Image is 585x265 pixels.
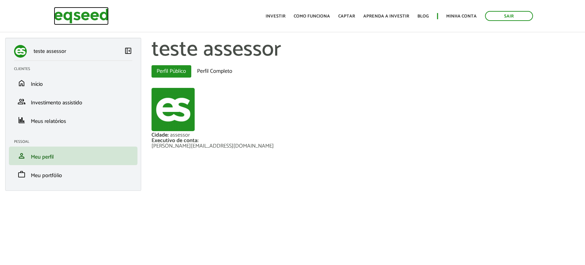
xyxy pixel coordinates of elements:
span: group [17,97,26,106]
span: : [168,130,169,140]
div: Cidade [151,132,170,138]
a: personMeu perfil [14,152,132,160]
a: Aprenda a investir [363,14,409,19]
a: financeMeus relatórios [14,116,132,124]
a: workMeu portfólio [14,170,132,178]
h2: Pessoal [14,140,137,144]
img: EqSeed [54,7,109,25]
a: Investir [266,14,285,19]
span: Meu perfil [31,152,54,162]
li: Investimento assistido [9,92,137,111]
img: Foto de teste assessor [151,88,195,131]
h2: Clientes [14,67,137,71]
div: [PERSON_NAME][EMAIL_ADDRESS][DOMAIN_NAME] [151,143,580,149]
li: Meu portfólio [9,165,137,184]
a: Blog [417,14,429,19]
span: Investimento assistido [31,98,82,107]
div: assessor [170,132,190,138]
span: finance [17,116,26,124]
span: left_panel_close [124,47,132,55]
span: home [17,79,26,87]
a: Minha conta [446,14,477,19]
li: Início [9,74,137,92]
div: Executivo de conta [151,138,580,143]
p: teste assessor [34,48,66,55]
span: Meus relatórios [31,117,66,126]
a: Captar [338,14,355,19]
span: Início [31,80,43,89]
a: homeInício [14,79,132,87]
h1: teste assessor [151,38,580,62]
span: person [17,152,26,160]
a: groupInvestimento assistido [14,97,132,106]
a: Colapsar menu [124,47,132,56]
span: work [17,170,26,178]
li: Meu perfil [9,147,137,165]
a: Perfil Público [151,65,191,78]
a: Ver perfil do usuário. [151,88,195,131]
a: Sair [485,11,533,21]
li: Meus relatórios [9,111,137,129]
span: : [197,136,198,145]
a: Como funciona [294,14,330,19]
span: Meu portfólio [31,171,62,180]
a: Perfil Completo [192,65,237,78]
